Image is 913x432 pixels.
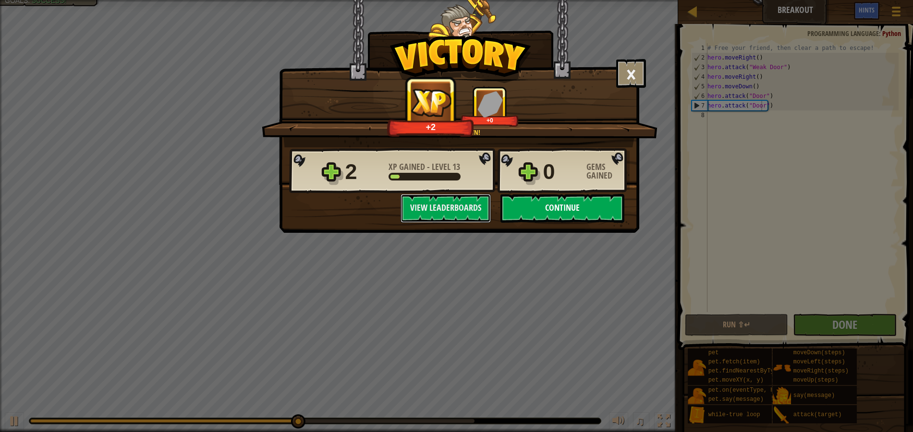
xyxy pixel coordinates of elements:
[500,194,624,223] button: Continue
[543,156,581,187] div: 0
[401,194,491,223] button: View Leaderboards
[390,36,531,84] img: Victory
[389,161,427,173] span: XP Gained
[616,59,646,88] button: ×
[463,117,517,124] div: +0
[452,161,460,173] span: 13
[390,121,472,132] div: +2
[478,91,503,117] img: Gems Gained
[345,156,383,187] div: 2
[411,88,451,117] img: XP Gained
[389,163,460,171] div: -
[307,128,610,137] div: Break it Down!
[586,163,630,180] div: Gems Gained
[430,161,452,173] span: Level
